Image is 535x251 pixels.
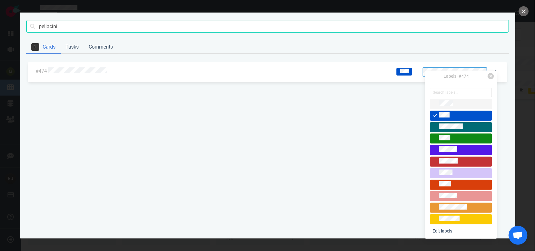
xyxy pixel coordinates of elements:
[26,41,61,54] a: Cards
[519,6,529,16] button: close
[61,41,84,54] a: Tasks
[509,226,527,245] div: Aprire la chat
[35,68,47,74] a: #474
[430,88,492,97] input: Search labels...
[26,20,509,33] input: Search cards, tasks, or comments with text or ids
[84,41,118,54] a: Comments
[425,73,488,81] div: Labels · #474
[31,43,39,51] span: 1
[425,226,497,236] a: Edit labels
